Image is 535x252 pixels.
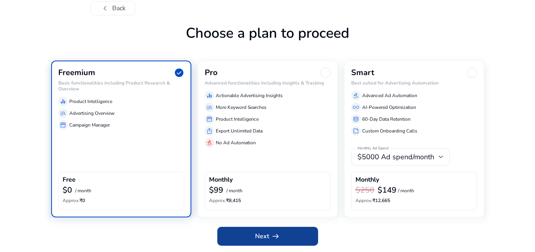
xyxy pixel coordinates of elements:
span: chevron_left [100,4,110,13]
b: $149 [378,185,396,195]
h6: Best suited for Advertising Automation [351,80,477,86]
h1: Choose a plan to proceed [51,25,484,61]
span: equalizer [60,98,66,105]
p: Product Intelligence [69,98,112,105]
span: database [353,116,359,122]
span: Approx. [355,197,372,204]
h6: ₹12,665 [355,198,473,203]
h3: Freemium [58,68,95,77]
p: Custom Onboarding Calls [362,127,417,134]
p: Campaign Manager [69,121,110,129]
p: More Keyword Searches [216,104,267,111]
span: check_circle [174,68,184,78]
span: summarize [353,128,359,134]
span: Approx. [209,197,226,204]
h6: ₹8,415 [209,198,326,203]
p: 60-Day Data Retention [362,116,411,123]
h3: Pro [205,68,218,77]
p: No Ad Automation [216,139,256,146]
span: arrow_right_alt [271,232,280,241]
button: chevron_leftBack [91,1,135,15]
span: $5000 Ad spend/month [357,152,434,162]
span: manage_search [60,110,66,116]
span: gavel [206,140,213,146]
span: Approx. [63,197,80,204]
h6: ₹0 [63,198,180,203]
span: all_inclusive [353,104,359,110]
h6: Basic functionalities including Product Research & Overview [58,80,184,92]
p: AI-Powered Optimization [362,104,416,111]
span: gavel [353,92,359,99]
p: Advertising Overview [69,110,115,117]
b: $99 [209,185,223,195]
p: Actionable Advertising Insights [216,92,283,99]
p: / month [226,188,243,193]
h4: Free [63,176,76,184]
span: Next [255,232,280,241]
span: equalizer [206,92,213,99]
b: $0 [63,185,72,195]
p: Export Unlimited Data [216,127,263,134]
h4: Monthly [209,176,233,184]
mat-label: Monthly Ad Spend [357,146,389,151]
p: Advanced Ad Automation [362,92,417,99]
h3: $250 [355,186,374,195]
span: storefront [206,116,213,122]
h4: Monthly [355,176,379,184]
p: / month [398,188,414,193]
h3: Smart [351,68,374,77]
span: storefront [60,122,66,128]
h6: Advanced functionalities including Insights & Tracking [205,80,331,86]
p: / month [75,188,91,193]
button: Nextarrow_right_alt [217,227,318,246]
p: Product Intelligence [216,116,259,123]
span: ios_share [206,128,213,134]
span: manage_search [206,104,213,110]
